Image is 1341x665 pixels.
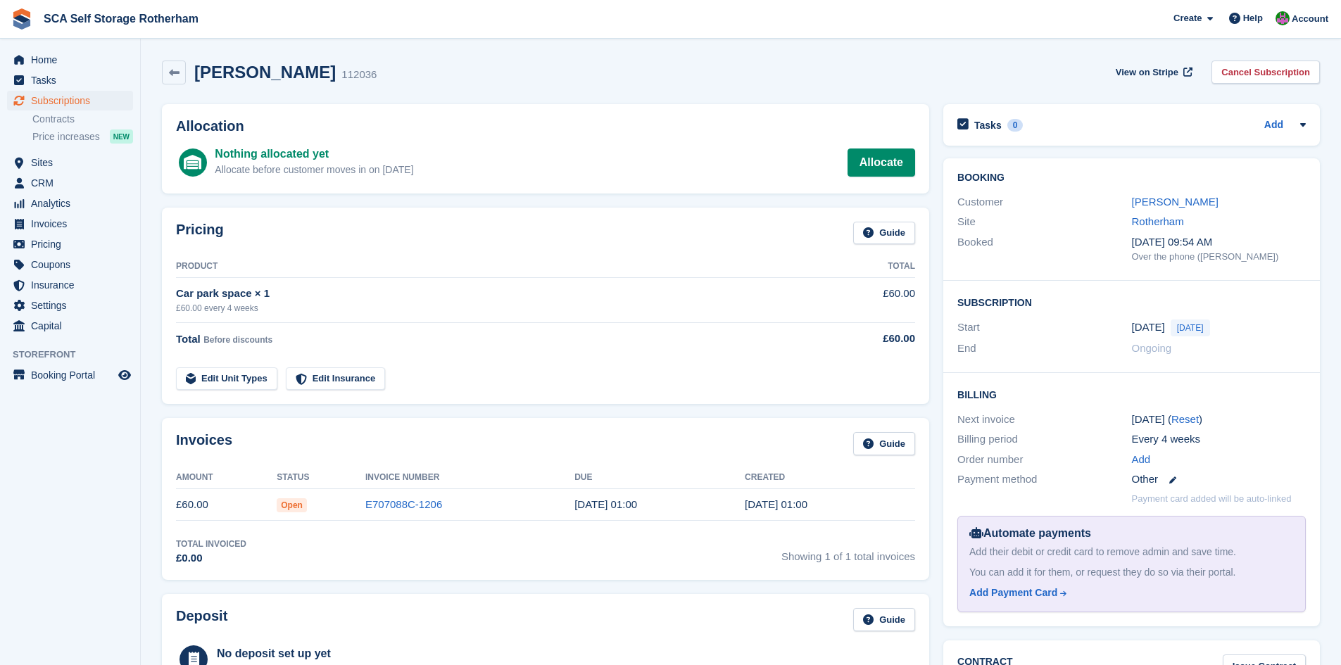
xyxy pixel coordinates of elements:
[1132,342,1172,354] span: Ongoing
[31,296,115,315] span: Settings
[7,50,133,70] a: menu
[31,255,115,274] span: Coupons
[1132,196,1219,208] a: [PERSON_NAME]
[7,214,133,234] a: menu
[957,412,1131,428] div: Next invoice
[13,348,140,362] span: Storefront
[957,319,1131,336] div: Start
[31,234,115,254] span: Pricing
[1276,11,1290,25] img: Sarah Race
[215,146,413,163] div: Nothing allocated yet
[277,498,307,512] span: Open
[31,194,115,213] span: Analytics
[817,255,915,278] th: Total
[1132,471,1306,488] div: Other
[1110,61,1195,84] a: View on Stripe
[176,118,915,134] h2: Allocation
[176,302,817,315] div: £60.00 every 4 weeks
[7,194,133,213] a: menu
[7,234,133,254] a: menu
[1132,412,1306,428] div: [DATE] ( )
[31,365,115,385] span: Booking Portal
[31,91,115,110] span: Subscriptions
[1132,234,1306,251] div: [DATE] 09:54 AM
[853,608,915,631] a: Guide
[1211,61,1320,84] a: Cancel Subscription
[1132,250,1306,264] div: Over the phone ([PERSON_NAME])
[203,335,272,345] span: Before discounts
[365,498,442,510] a: E707088C-1206
[574,467,745,489] th: Due
[745,467,915,489] th: Created
[176,550,246,566] div: £0.00
[969,565,1294,580] div: You can add it for them, or request they do so via their portal.
[11,8,32,30] img: stora-icon-8386f47178a22dfd0bd8f6a31ec36ba5ce8667c1dd55bd0f319d3a0aa187defe.svg
[341,67,377,83] div: 112036
[969,585,1288,600] a: Add Payment Card
[7,91,133,110] a: menu
[1292,12,1328,26] span: Account
[957,194,1131,210] div: Customer
[176,286,817,302] div: Car park space × 1
[1132,492,1292,506] p: Payment card added will be auto-linked
[969,525,1294,542] div: Automate payments
[817,331,915,347] div: £60.00
[969,585,1057,600] div: Add Payment Card
[38,7,204,30] a: SCA Self Storage Rotherham
[194,63,336,82] h2: [PERSON_NAME]
[7,275,133,295] a: menu
[176,489,277,521] td: £60.00
[957,172,1306,184] h2: Booking
[957,431,1131,448] div: Billing period
[277,467,365,489] th: Status
[1132,215,1184,227] a: Rotherham
[957,452,1131,468] div: Order number
[7,365,133,385] a: menu
[1132,319,1165,336] time: 2025-10-06 00:00:00 UTC
[848,148,915,177] a: Allocate
[1132,452,1151,468] a: Add
[31,153,115,172] span: Sites
[110,129,133,144] div: NEW
[781,538,915,566] span: Showing 1 of 1 total invoices
[574,498,637,510] time: 2025-10-07 00:00:00 UTC
[1116,65,1178,80] span: View on Stripe
[217,645,507,662] div: No deposit set up yet
[1007,119,1024,132] div: 0
[957,471,1131,488] div: Payment method
[31,316,115,336] span: Capital
[957,234,1131,264] div: Booked
[7,70,133,90] a: menu
[1264,118,1283,134] a: Add
[957,387,1306,401] h2: Billing
[32,113,133,126] a: Contracts
[957,295,1306,309] h2: Subscription
[7,296,133,315] a: menu
[365,467,574,489] th: Invoice Number
[31,214,115,234] span: Invoices
[116,367,133,384] a: Preview store
[7,173,133,193] a: menu
[1243,11,1263,25] span: Help
[176,432,232,455] h2: Invoices
[957,341,1131,357] div: End
[7,153,133,172] a: menu
[1171,413,1199,425] a: Reset
[31,275,115,295] span: Insurance
[176,367,277,391] a: Edit Unit Types
[817,278,915,322] td: £60.00
[31,173,115,193] span: CRM
[7,316,133,336] a: menu
[31,70,115,90] span: Tasks
[215,163,413,177] div: Allocate before customer moves in on [DATE]
[1132,431,1306,448] div: Every 4 weeks
[957,214,1131,230] div: Site
[176,255,817,278] th: Product
[969,545,1294,559] div: Add their debit or credit card to remove admin and save time.
[176,333,201,345] span: Total
[176,608,227,631] h2: Deposit
[1173,11,1202,25] span: Create
[31,50,115,70] span: Home
[176,538,246,550] div: Total Invoiced
[853,432,915,455] a: Guide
